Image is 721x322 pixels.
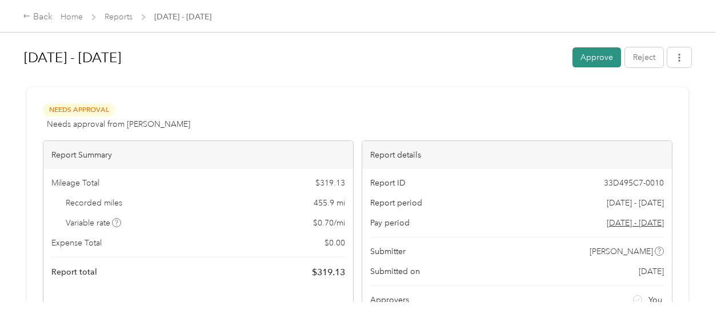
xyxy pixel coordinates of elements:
[370,294,409,306] span: Approvers
[648,294,662,306] span: You
[51,266,97,278] span: Report total
[66,217,122,229] span: Variable rate
[314,197,345,209] span: 455.9 mi
[105,12,133,22] a: Reports
[604,177,664,189] span: 33D495C7-0010
[43,103,115,116] span: Needs Approval
[607,217,664,229] span: Go to pay period
[657,258,721,322] iframe: Everlance-gr Chat Button Frame
[154,11,211,23] span: [DATE] - [DATE]
[312,265,345,279] span: $ 319.13
[313,217,345,229] span: $ 0.70 / mi
[24,44,564,71] h1: Aug 25 - 31, 2025
[370,197,422,209] span: Report period
[23,10,53,24] div: Back
[47,118,190,130] span: Needs approval from [PERSON_NAME]
[370,245,406,257] span: Submitter
[370,217,410,229] span: Pay period
[362,141,672,169] div: Report details
[607,197,664,209] span: [DATE] - [DATE]
[370,265,420,277] span: Submitted on
[315,177,345,189] span: $ 319.13
[66,197,122,209] span: Recorded miles
[625,47,663,67] button: Reject
[51,177,99,189] span: Mileage Total
[325,237,345,249] span: $ 0.00
[572,47,621,67] button: Approve
[370,177,406,189] span: Report ID
[61,12,83,22] a: Home
[590,245,653,257] span: [PERSON_NAME]
[51,237,102,249] span: Expense Total
[639,265,664,277] span: [DATE]
[43,141,353,169] div: Report Summary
